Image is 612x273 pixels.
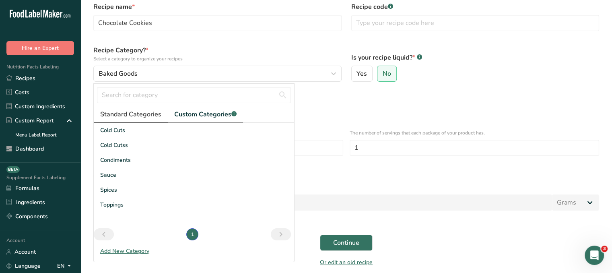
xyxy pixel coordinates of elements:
[99,69,138,79] span: Baked Goods
[351,2,600,12] label: Recipe code
[174,110,237,119] span: Custom Categories
[6,41,74,55] button: Hire an Expert
[383,70,391,78] span: No
[100,141,128,149] span: Cold Cutss
[6,166,20,173] div: BETA
[6,116,54,125] div: Custom Report
[97,87,291,103] input: Search for category
[320,259,373,266] a: Or edit an old recipe
[93,96,599,106] div: Define serving size details
[100,186,117,194] span: Spices
[351,15,600,31] input: Type your recipe code here
[351,53,600,62] label: Is your recipe liquid?
[57,261,74,271] div: EN
[93,15,342,31] input: Type your recipe name here
[94,247,294,255] div: Add New Category
[93,194,552,211] input: Type your serving size here
[6,259,41,273] a: Language
[271,228,291,240] a: Next page
[601,246,608,252] span: 3
[89,161,105,168] div: OR
[100,201,124,209] span: Toppings
[93,106,599,113] div: Specify the number of servings the recipe makes OR Fix a specific serving weight
[333,238,359,248] span: Continue
[100,171,116,179] span: Sauce
[356,70,367,78] span: Yes
[93,2,342,12] label: Recipe name
[93,55,342,62] p: Select a category to organize your recipes
[350,129,600,136] p: The number of servings that each package of your product has.
[93,45,342,62] label: Recipe Category?
[93,66,342,82] button: Baked Goods
[100,156,131,164] span: Condiments
[94,228,114,240] a: Previous page
[93,184,599,191] p: Add recipe serving size.
[100,110,161,119] span: Standard Categories
[100,126,125,134] span: Cold Cuts
[585,246,604,265] iframe: Intercom live chat
[320,235,373,251] button: Continue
